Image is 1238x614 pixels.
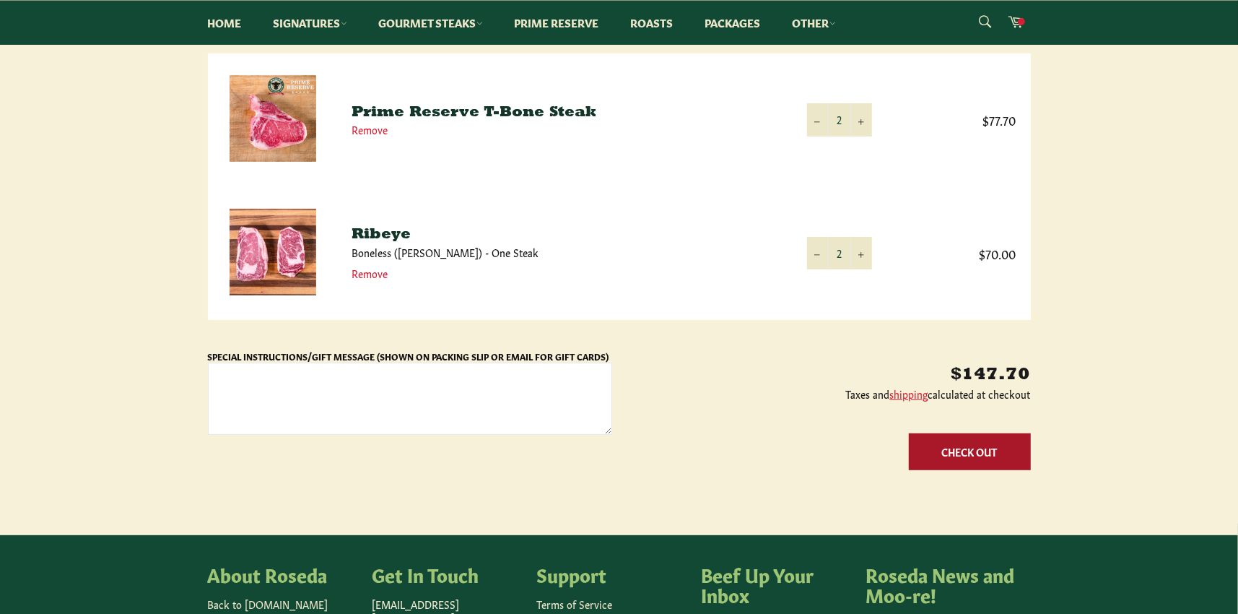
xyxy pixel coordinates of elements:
label: Special Instructions/Gift Message (Shown on Packing Slip or Email for Gift Cards) [208,350,609,362]
a: Gourmet Steaks [365,1,497,45]
a: shipping [890,386,928,401]
a: Signatures [259,1,362,45]
button: Check Out [909,433,1031,470]
h4: Support [537,564,687,584]
p: $147.70 [627,363,1031,387]
a: Remove [352,266,388,280]
h4: About Roseda [208,564,358,584]
img: Ribeye - Boneless (Delmonico) - One Steak [230,209,316,295]
p: Boneless ([PERSON_NAME]) - One Steak [352,246,778,259]
a: Back to [DOMAIN_NAME] [208,597,328,611]
button: Increase item quantity by one [850,103,872,136]
a: Remove [352,122,388,137]
a: Ribeye [352,228,411,242]
span: $70.00 [901,245,1016,261]
button: Increase item quantity by one [850,237,872,269]
span: $77.70 [901,111,1016,128]
h4: Get In Touch [372,564,523,584]
a: Terms of Service [537,597,613,611]
button: Reduce item quantity by one [807,237,829,269]
h4: Roseda News and Moo-re! [866,564,1016,604]
a: Prime Reserve T-Bone Steak [352,105,597,120]
img: Prime Reserve T-Bone Steak [230,75,316,162]
a: Home [193,1,256,45]
a: Packages [691,1,775,45]
button: Reduce item quantity by one [807,103,829,136]
a: Prime Reserve [500,1,614,45]
a: Roasts [616,1,688,45]
a: Other [778,1,850,45]
p: Taxes and calculated at checkout [627,387,1031,401]
h4: Beef Up Your Inbox [702,564,852,604]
